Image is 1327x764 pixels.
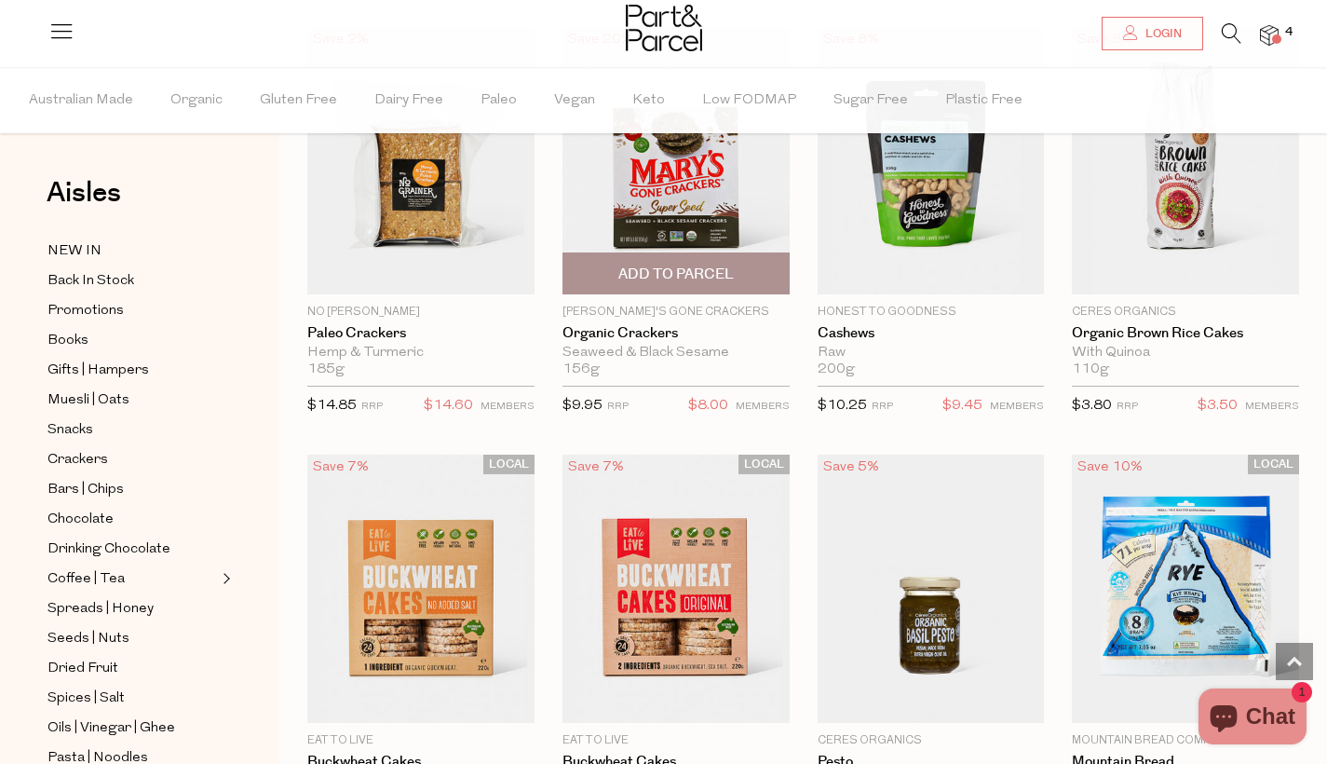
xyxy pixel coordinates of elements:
[818,27,1045,295] img: Cashews
[872,402,893,412] small: RRP
[818,455,885,480] div: Save 5%
[47,597,217,621] a: Spreads | Honey
[562,362,600,378] span: 156g
[47,717,175,740] span: Oils | Vinegar | Ghee
[1072,27,1299,295] img: Organic Brown Rice Cakes
[47,688,125,710] span: Spices | Salt
[562,455,630,480] div: Save 7%
[626,5,702,51] img: Part&Parcel
[562,345,790,362] div: Seaweed & Black Sesame
[47,598,154,621] span: Spreads | Honey
[307,732,535,749] p: Eat To Live
[47,172,121,213] span: Aisles
[307,325,535,342] a: Paleo Crackers
[562,455,790,723] img: Buckwheat Cakes
[554,68,595,133] span: Vegan
[47,270,134,293] span: Back In Stock
[562,252,790,294] button: Add To Parcel
[738,455,790,474] span: LOCAL
[47,419,93,442] span: Snacks
[562,732,790,749] p: Eat To Live
[307,455,535,723] img: Buckwheat Cakes
[47,330,88,352] span: Books
[47,329,217,352] a: Books
[47,179,121,225] a: Aisles
[260,68,337,133] span: Gluten Free
[47,389,217,412] a: Muesli | Oats
[1260,25,1279,45] a: 4
[47,360,149,382] span: Gifts | Hampers
[47,449,108,471] span: Crackers
[818,732,1045,749] p: Ceres Organics
[47,627,217,650] a: Seeds | Nuts
[47,658,118,680] span: Dried Fruit
[483,455,535,474] span: LOCAL
[607,402,629,412] small: RRP
[833,68,908,133] span: Sugar Free
[1072,732,1299,749] p: Mountain Bread Company
[47,539,170,561] span: Drinking Chocolate
[1117,402,1138,412] small: RRP
[1072,399,1112,413] span: $3.80
[990,402,1044,412] small: MEMBERS
[1280,24,1297,41] span: 4
[307,304,535,321] p: No [PERSON_NAME]
[374,68,443,133] span: Dairy Free
[818,325,1045,342] a: Cashews
[424,394,473,418] span: $14.60
[1245,402,1299,412] small: MEMBERS
[361,402,383,412] small: RRP
[481,68,517,133] span: Paleo
[47,716,217,740] a: Oils | Vinegar | Ghee
[307,455,374,480] div: Save 7%
[945,68,1022,133] span: Plastic Free
[632,68,665,133] span: Keto
[47,568,125,591] span: Coffee | Tea
[47,300,124,322] span: Promotions
[47,269,217,293] a: Back In Stock
[562,325,790,342] a: Organic Crackers
[218,567,231,590] button: Expand/Collapse Coffee | Tea
[1072,362,1109,378] span: 110g
[47,567,217,591] a: Coffee | Tea
[736,402,790,412] small: MEMBERS
[1198,394,1238,418] span: $3.50
[1072,345,1299,362] div: With Quinoa
[818,455,1045,723] img: Pesto
[1102,17,1203,50] a: Login
[818,345,1045,362] div: Raw
[47,359,217,382] a: Gifts | Hampers
[47,628,129,650] span: Seeds | Nuts
[702,68,796,133] span: Low FODMAP
[1248,455,1299,474] span: LOCAL
[29,68,133,133] span: Australian Made
[47,418,217,442] a: Snacks
[562,304,790,321] p: [PERSON_NAME]'s Gone Crackers
[1072,325,1299,342] a: Organic Brown Rice Cakes
[562,27,790,295] img: Organic Crackers
[618,265,734,284] span: Add To Parcel
[47,479,124,501] span: Bars | Chips
[562,399,603,413] span: $9.95
[1193,689,1312,749] inbox-online-store-chat: Shopify online store chat
[942,394,982,418] span: $9.45
[307,362,345,378] span: 185g
[481,402,535,412] small: MEMBERS
[1072,455,1148,480] div: Save 10%
[47,239,217,263] a: NEW IN
[307,27,535,295] img: Paleo Crackers
[170,68,223,133] span: Organic
[1141,26,1182,42] span: Login
[47,509,114,531] span: Chocolate
[818,304,1045,321] p: Honest to Goodness
[307,399,357,413] span: $14.85
[47,448,217,471] a: Crackers
[47,538,217,561] a: Drinking Chocolate
[47,478,217,501] a: Bars | Chips
[47,389,129,412] span: Muesli | Oats
[47,657,217,680] a: Dried Fruit
[47,508,217,531] a: Chocolate
[818,399,867,413] span: $10.25
[47,240,102,263] span: NEW IN
[818,362,855,378] span: 200g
